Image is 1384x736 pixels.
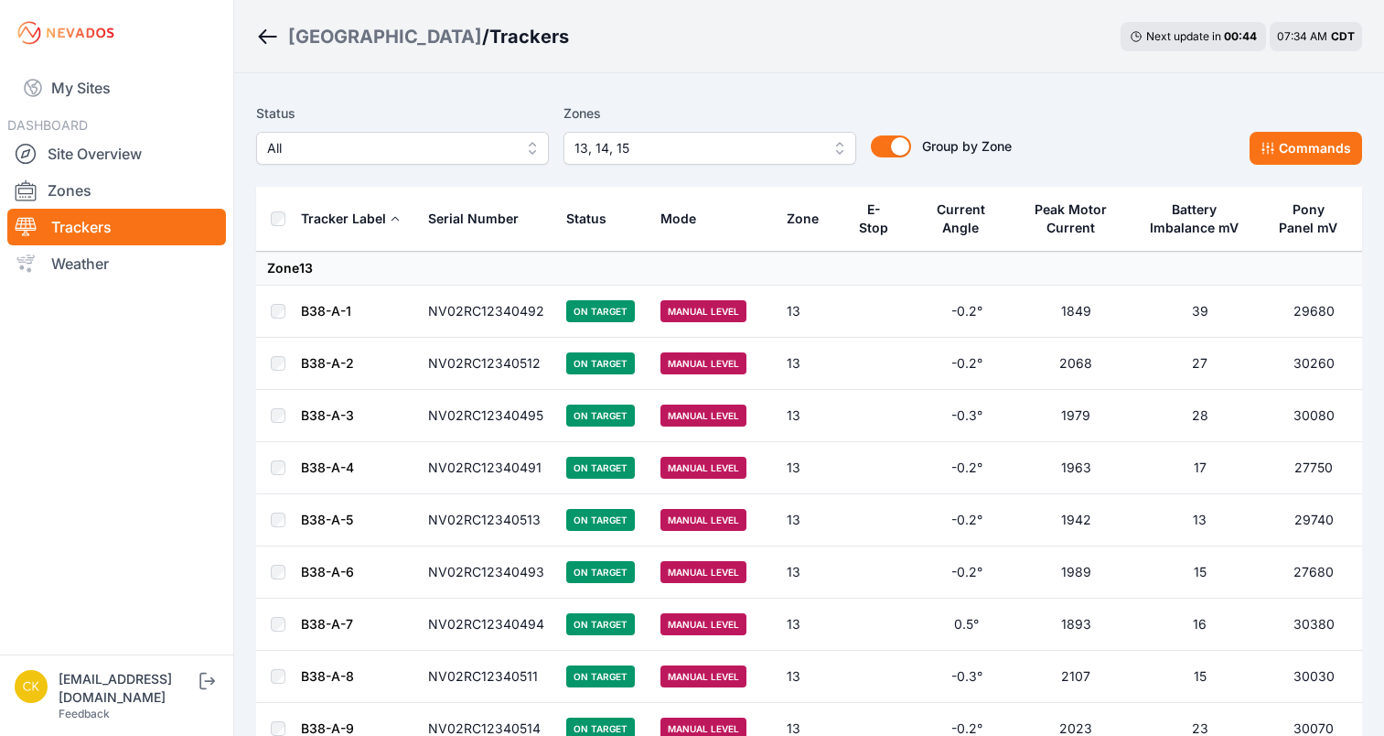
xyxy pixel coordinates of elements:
[916,599,1017,651] td: 0.5°
[1018,651,1135,703] td: 2107
[1331,29,1355,43] span: CDT
[301,668,354,684] a: B38-A-8
[1134,442,1266,494] td: 17
[660,352,746,374] span: Manual Level
[301,355,354,371] a: B38-A-2
[563,103,856,124] label: Zones
[417,599,555,651] td: NV02RC12340494
[1134,390,1266,442] td: 28
[566,666,635,687] span: On Target
[566,197,621,241] button: Status
[417,494,555,547] td: NV02RC12340513
[1145,188,1255,250] button: Battery Imbalance mV
[1018,494,1135,547] td: 1942
[1250,132,1362,165] button: Commands
[1266,547,1362,599] td: 27680
[301,197,401,241] button: Tracker Label
[660,405,746,427] span: Manual Level
[660,300,746,322] span: Manual Level
[417,547,555,599] td: NV02RC12340493
[916,286,1017,338] td: -0.2°
[776,286,844,338] td: 13
[1266,599,1362,651] td: 30380
[1266,651,1362,703] td: 30030
[660,457,746,479] span: Manual Level
[428,197,533,241] button: Serial Number
[1277,188,1351,250] button: Pony Panel mV
[482,24,489,49] span: /
[1134,547,1266,599] td: 15
[916,547,1017,599] td: -0.2°
[59,707,110,720] a: Feedback
[288,24,482,49] a: [GEOGRAPHIC_DATA]
[267,137,512,159] span: All
[7,66,226,110] a: My Sites
[916,390,1017,442] td: -0.3°
[7,135,226,172] a: Site Overview
[1266,494,1362,547] td: 29740
[417,651,555,703] td: NV02RC12340511
[574,137,820,159] span: 13, 14, 15
[1146,29,1221,43] span: Next update in
[7,245,226,282] a: Weather
[1134,338,1266,390] td: 27
[59,670,196,707] div: [EMAIL_ADDRESS][DOMAIN_NAME]
[301,512,353,527] a: B38-A-5
[428,210,519,228] div: Serial Number
[15,670,48,703] img: ckent@prim.com
[660,666,746,687] span: Manual Level
[301,720,354,736] a: B38-A-9
[256,13,569,60] nav: Breadcrumb
[256,252,1362,286] td: Zone 13
[1029,188,1124,250] button: Peak Motor Current
[916,651,1017,703] td: -0.3°
[776,338,844,390] td: 13
[1018,390,1135,442] td: 1979
[566,405,635,427] span: On Target
[1018,442,1135,494] td: 1963
[1018,599,1135,651] td: 1893
[301,564,354,579] a: B38-A-6
[1029,200,1112,237] div: Peak Motor Current
[787,210,819,228] div: Zone
[417,338,555,390] td: NV02RC12340512
[1134,651,1266,703] td: 15
[7,172,226,209] a: Zones
[1266,390,1362,442] td: 30080
[15,18,117,48] img: Nevados
[566,509,635,531] span: On Target
[566,352,635,374] span: On Target
[660,509,746,531] span: Manual Level
[417,390,555,442] td: NV02RC12340495
[301,616,353,632] a: B38-A-7
[566,457,635,479] span: On Target
[563,132,856,165] button: 13, 14, 15
[660,197,711,241] button: Mode
[660,613,746,635] span: Manual Level
[1018,286,1135,338] td: 1849
[776,442,844,494] td: 13
[301,460,354,475] a: B38-A-4
[1134,599,1266,651] td: 16
[256,132,549,165] button: All
[776,651,844,703] td: 13
[1145,200,1243,237] div: Battery Imbalance mV
[1266,442,1362,494] td: 27750
[1018,338,1135,390] td: 2068
[660,561,746,583] span: Manual Level
[776,599,844,651] td: 13
[776,494,844,547] td: 13
[417,286,555,338] td: NV02RC12340492
[916,338,1017,390] td: -0.2°
[1134,494,1266,547] td: 13
[1224,29,1257,44] div: 00 : 44
[256,103,549,124] label: Status
[776,390,844,442] td: 13
[1018,547,1135,599] td: 1989
[301,210,386,228] div: Tracker Label
[916,494,1017,547] td: -0.2°
[927,200,994,237] div: Current Angle
[566,300,635,322] span: On Target
[1266,338,1362,390] td: 30260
